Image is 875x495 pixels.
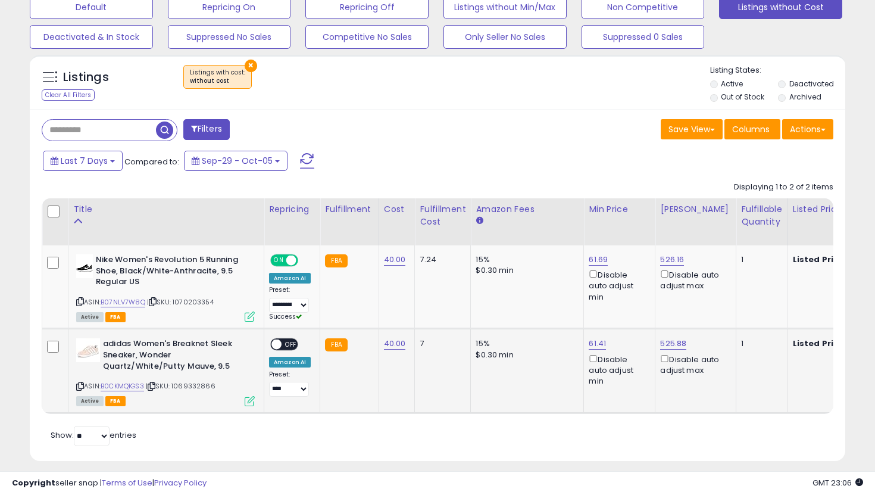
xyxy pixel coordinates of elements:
[124,156,179,167] span: Compared to:
[269,273,311,284] div: Amazon AI
[61,155,108,167] span: Last 7 Days
[420,338,461,349] div: 7
[101,381,144,391] a: B0CKMQ1GS3
[42,89,95,101] div: Clear All Filters
[443,25,567,49] button: Only Seller No Sales
[741,338,778,349] div: 1
[660,353,727,376] div: Disable auto adjust max
[476,254,574,265] div: 15%
[734,182,833,193] div: Displaying 1 to 2 of 2 items
[76,254,93,278] img: 31jiWFcssmL._SL40_.jpg
[190,68,245,86] span: Listings with cost :
[296,256,315,266] span: OFF
[660,254,684,266] a: 526.16
[202,155,273,167] span: Sep-29 - Oct-05
[741,254,778,265] div: 1
[660,203,731,216] div: [PERSON_NAME]
[269,357,311,368] div: Amazon AI
[476,350,574,360] div: $0.30 min
[183,119,230,140] button: Filters
[660,268,727,291] div: Disable auto adjust max
[190,77,245,85] div: without cost
[476,216,483,226] small: Amazon Fees.
[269,312,302,321] span: Success
[476,265,574,276] div: $0.30 min
[305,25,429,49] button: Competitive No Sales
[269,286,311,321] div: Preset:
[589,353,646,387] div: Disable auto adjust min
[325,338,347,351] small: FBA
[589,268,646,303] div: Disable auto adjust min
[105,312,126,322] span: FBA
[269,371,311,397] div: Preset:
[76,396,104,406] span: All listings currently available for purchase on Amazon
[721,79,743,89] label: Active
[271,256,286,266] span: ON
[282,340,301,350] span: OFF
[184,151,287,171] button: Sep-29 - Oct-05
[168,25,291,49] button: Suppressed No Sales
[420,203,465,228] div: Fulfillment Cost
[721,92,764,102] label: Out of Stock
[43,151,123,171] button: Last 7 Days
[103,338,248,375] b: adidas Women's Breaknet Sleek Sneaker, Wonder Quartz/White/Putty Mauve, 9.5
[589,254,608,266] a: 61.69
[12,477,55,488] strong: Copyright
[582,25,705,49] button: Suppressed 0 Sales
[589,338,606,350] a: 61.41
[325,203,373,216] div: Fulfillment
[384,338,406,350] a: 40.00
[384,203,410,216] div: Cost
[51,429,136,441] span: Show: entries
[660,338,686,350] a: 525.88
[384,254,406,266] a: 40.00
[420,254,461,265] div: 7.24
[589,203,650,216] div: Min Price
[782,119,833,139] button: Actions
[76,254,255,320] div: ASIN:
[76,338,100,362] img: 312WwV2XToL._SL40_.jpg
[154,477,207,488] a: Privacy Policy
[269,203,315,216] div: Repricing
[476,203,579,216] div: Amazon Fees
[73,203,259,216] div: Title
[793,338,847,349] b: Listed Price:
[724,119,780,139] button: Columns
[76,338,255,404] div: ASIN:
[102,477,152,488] a: Terms of Use
[793,254,847,265] b: Listed Price:
[63,69,109,86] h5: Listings
[146,381,215,391] span: | SKU: 1069332866
[147,297,214,307] span: | SKU: 1070203354
[96,254,240,291] b: Nike Women's Revolution 5 Running Shoe, Black/White-Anthracite, 9.5 Regular US
[476,338,574,349] div: 15%
[710,65,846,76] p: Listing States:
[30,25,153,49] button: Deactivated & In Stock
[101,297,145,307] a: B07NLV7W8Q
[732,123,770,135] span: Columns
[76,312,104,322] span: All listings currently available for purchase on Amazon
[661,119,723,139] button: Save View
[325,254,347,267] small: FBA
[105,396,126,406] span: FBA
[245,60,257,72] button: ×
[789,92,821,102] label: Archived
[741,203,782,228] div: Fulfillable Quantity
[789,79,834,89] label: Deactivated
[812,477,863,488] span: 2025-10-13 23:06 GMT
[12,478,207,489] div: seller snap | |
